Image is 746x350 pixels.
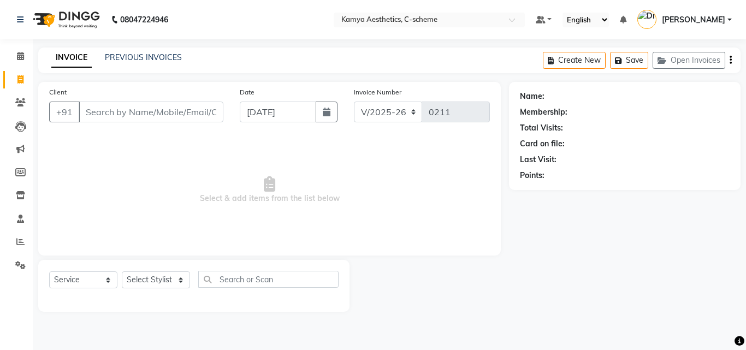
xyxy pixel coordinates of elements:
[610,52,648,69] button: Save
[520,170,544,181] div: Points:
[51,48,92,68] a: INVOICE
[49,102,80,122] button: +91
[49,87,67,97] label: Client
[120,4,168,35] b: 08047224946
[543,52,606,69] button: Create New
[105,52,182,62] a: PREVIOUS INVOICES
[520,91,544,102] div: Name:
[653,52,725,69] button: Open Invoices
[354,87,401,97] label: Invoice Number
[198,271,339,288] input: Search or Scan
[520,138,565,150] div: Card on file:
[520,154,556,165] div: Last Visit:
[28,4,103,35] img: logo
[49,135,490,245] span: Select & add items from the list below
[637,10,656,29] img: Dr Tanvi Ahmed
[520,106,567,118] div: Membership:
[520,122,563,134] div: Total Visits:
[79,102,223,122] input: Search by Name/Mobile/Email/Code
[662,14,725,26] span: [PERSON_NAME]
[240,87,254,97] label: Date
